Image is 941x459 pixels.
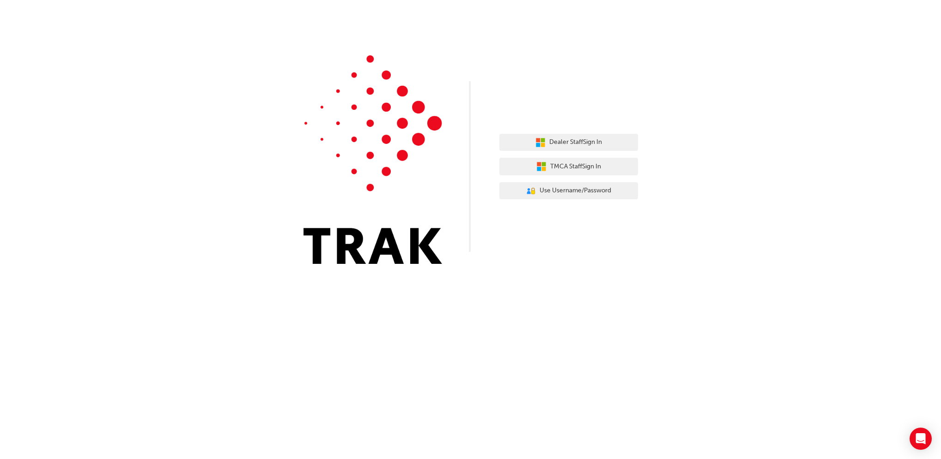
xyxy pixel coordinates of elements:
button: Use Username/Password [499,182,638,200]
span: Dealer Staff Sign In [549,137,602,148]
div: Open Intercom Messenger [910,428,932,450]
span: TMCA Staff Sign In [550,161,601,172]
button: Dealer StaffSign In [499,134,638,151]
img: Trak [304,55,442,264]
span: Use Username/Password [540,185,611,196]
button: TMCA StaffSign In [499,158,638,175]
